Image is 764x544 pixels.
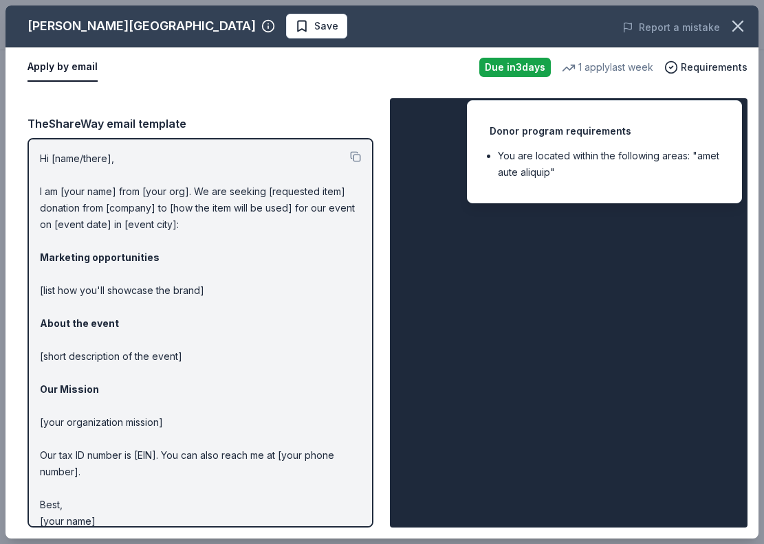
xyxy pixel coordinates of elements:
button: Requirements [664,59,747,76]
button: Report a mistake [622,19,720,36]
div: TheShareWay email template [28,115,373,133]
button: Save [286,14,347,38]
li: You are located within the following areas: "amet aute aliquip" [498,148,719,181]
div: Due in 3 days [479,58,551,77]
button: Apply by email [28,53,98,82]
strong: Our Mission [40,383,99,395]
strong: About the event [40,317,119,329]
div: [PERSON_NAME][GEOGRAPHIC_DATA] [28,15,256,37]
span: Save [314,18,338,34]
img: Image for Harrah's Resort [390,98,747,528]
div: 1 apply last week [562,59,653,76]
p: Hi [name/there], I am [your name] from [your org]. We are seeking [requested item] donation from ... [40,150,361,530]
div: Donor program requirements [490,123,719,139]
strong: Marketing opportunities [40,251,160,263]
span: Requirements [681,59,747,76]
